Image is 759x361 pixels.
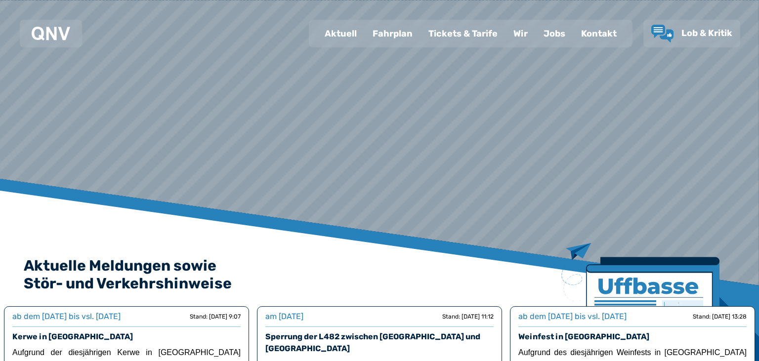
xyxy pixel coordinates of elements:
div: ab dem [DATE] bis vsl. [DATE] [12,311,121,322]
a: Wir [506,21,536,46]
h2: Aktuelle Meldungen sowie Stör- und Verkehrshinweise [24,257,735,292]
a: Kontakt [573,21,625,46]
a: Fahrplan [365,21,421,46]
a: Kerwe in [GEOGRAPHIC_DATA] [12,332,133,341]
div: Stand: [DATE] 13:28 [693,313,747,321]
span: Lob & Kritik [681,28,732,39]
a: QNV Logo [32,24,70,43]
a: Jobs [536,21,573,46]
a: Aktuell [317,21,365,46]
img: QNV Logo [32,27,70,40]
a: Sperrung der L482 zwischen [GEOGRAPHIC_DATA] und [GEOGRAPHIC_DATA] [265,332,480,353]
div: Stand: [DATE] 9:07 [190,313,241,321]
div: ab dem [DATE] bis vsl. [DATE] [518,311,627,322]
div: Stand: [DATE] 11:12 [442,313,494,321]
a: Weinfest in [GEOGRAPHIC_DATA] [518,332,649,341]
div: am [DATE] [265,311,303,322]
a: Tickets & Tarife [421,21,506,46]
a: Lob & Kritik [651,25,732,42]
